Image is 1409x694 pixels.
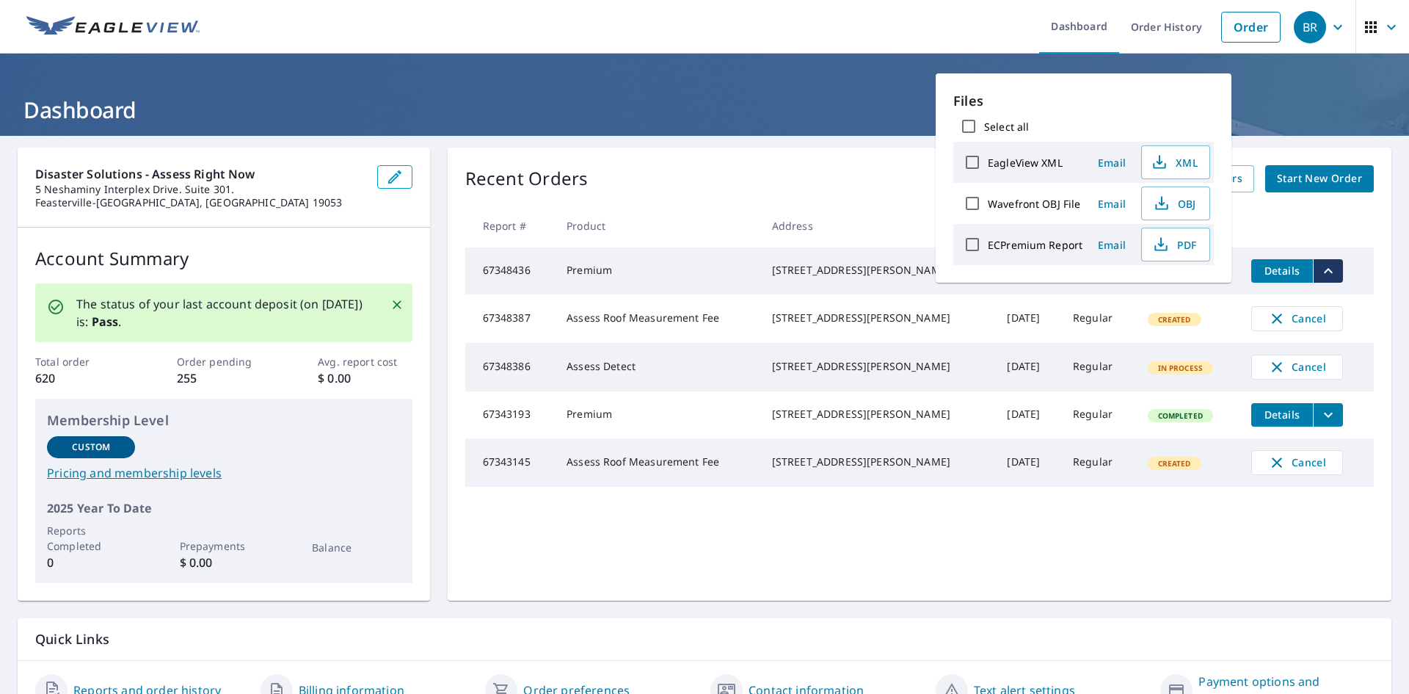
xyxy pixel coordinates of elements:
td: 67348436 [465,247,556,294]
p: Recent Orders [465,165,589,192]
p: Custom [72,441,110,454]
a: Pricing and membership levels [47,464,401,482]
p: Prepayments [180,538,268,554]
p: 0 [47,554,135,571]
span: Email [1094,238,1129,252]
label: Wavefront OBJ File [988,197,1080,211]
div: [STREET_ADDRESS][PERSON_NAME] [772,311,984,325]
td: Assess Roof Measurement Fee [555,438,760,487]
button: filesDropdownBtn-67343193 [1313,403,1343,427]
span: Cancel [1267,358,1328,376]
button: OBJ [1141,187,1210,220]
p: Account Summary [35,245,412,272]
span: Details [1260,264,1304,278]
div: [STREET_ADDRESS][PERSON_NAME] [772,359,984,374]
td: 67348387 [465,294,556,343]
p: Reports Completed [47,523,135,554]
div: BR [1294,11,1326,43]
button: detailsBtn-67348436 [1251,259,1313,283]
p: Membership Level [47,411,401,430]
span: Email [1094,197,1129,211]
p: Files [953,91,1214,111]
p: Feasterville-[GEOGRAPHIC_DATA], [GEOGRAPHIC_DATA] 19053 [35,196,365,209]
td: Regular [1061,343,1136,391]
th: Report # [465,204,556,247]
td: Regular [1061,294,1136,343]
button: Cancel [1251,355,1343,380]
b: Pass [92,314,119,330]
h1: Dashboard [18,95,1391,125]
td: [DATE] [995,343,1061,391]
span: Cancel [1267,454,1328,471]
span: Cancel [1267,310,1328,328]
span: Details [1260,408,1304,422]
td: [DATE] [995,391,1061,438]
td: Regular [1061,438,1136,487]
img: EV Logo [26,16,200,38]
span: Created [1149,458,1200,469]
label: ECPremium Report [988,238,1082,252]
button: detailsBtn-67343193 [1251,403,1313,427]
label: Select all [984,120,1029,134]
a: Start New Order [1265,165,1374,192]
p: 255 [177,369,271,387]
div: [STREET_ADDRESS][PERSON_NAME] [772,455,984,469]
button: Email [1088,151,1135,174]
p: Avg. report cost [318,354,412,369]
p: Total order [35,354,129,369]
div: [STREET_ADDRESS][PERSON_NAME] [772,407,984,422]
a: Order [1221,12,1281,43]
span: Email [1094,156,1129,170]
button: XML [1141,145,1210,179]
p: Quick Links [35,630,1374,648]
button: Email [1088,192,1135,215]
span: Created [1149,314,1200,325]
td: [DATE] [995,438,1061,487]
th: Product [555,204,760,247]
span: OBJ [1151,195,1198,212]
span: XML [1151,153,1198,171]
td: [DATE] [995,294,1061,343]
p: The status of your last account deposit (on [DATE]) is: . [76,295,373,330]
td: 67343193 [465,391,556,438]
span: PDF [1151,236,1198,253]
span: In Process [1149,363,1212,373]
td: Regular [1061,391,1136,438]
td: 67343145 [465,438,556,487]
label: EagleView XML [988,156,1063,170]
div: [STREET_ADDRESS][PERSON_NAME] [772,263,984,278]
p: 5 Neshaminy Interplex Drive. Suite 301. [35,183,365,196]
button: Close [387,295,407,314]
td: Assess Roof Measurement Fee [555,294,760,343]
button: filesDropdownBtn-67348436 [1313,259,1343,283]
button: Cancel [1251,450,1343,475]
p: 620 [35,369,129,387]
p: $ 0.00 [180,554,268,571]
p: Balance [312,540,400,555]
td: 67348386 [465,343,556,391]
p: 2025 Year To Date [47,499,401,517]
td: Premium [555,247,760,294]
button: PDF [1141,228,1210,261]
button: Email [1088,234,1135,256]
td: Assess Detect [555,343,760,391]
td: Premium [555,391,760,438]
span: Completed [1149,411,1212,421]
p: $ 0.00 [318,369,412,387]
p: Disaster Solutions - Assess Right Now [35,165,365,183]
th: Address [760,204,996,247]
button: Cancel [1251,306,1343,331]
span: Start New Order [1277,170,1362,188]
p: Order pending [177,354,271,369]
